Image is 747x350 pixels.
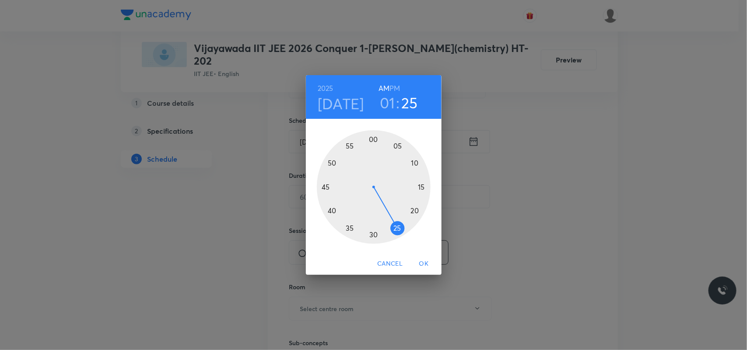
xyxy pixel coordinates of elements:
[379,82,389,94] button: AM
[374,256,406,272] button: Cancel
[414,258,435,269] span: OK
[410,256,438,272] button: OK
[396,94,400,112] h3: :
[389,82,400,94] button: PM
[401,94,418,112] button: 25
[377,258,403,269] span: Cancel
[318,82,333,94] button: 2025
[318,94,364,113] button: [DATE]
[380,94,395,112] button: 01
